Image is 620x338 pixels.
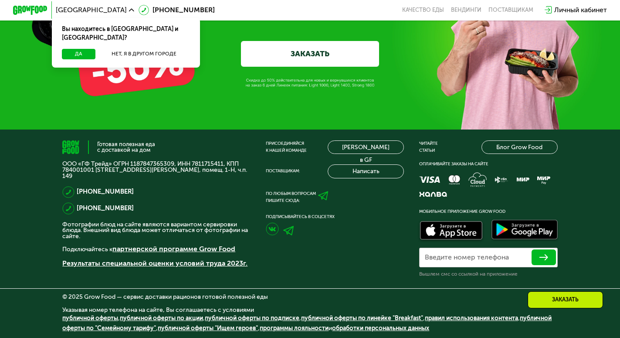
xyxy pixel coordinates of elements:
[62,314,118,322] a: публичной оферты
[62,314,552,332] span: , , , , , , , и
[62,307,557,338] div: Указывая номер телефона на сайте, Вы соглашаетесь с условиями
[425,314,518,322] a: правил использования контента
[481,140,557,154] a: Блог Grow Food
[301,314,423,322] a: публичной оферты по линейке "Breakfast"
[402,7,444,14] a: Качество еды
[62,161,250,179] p: ООО «ГФ Трейд» ОГРН 1187847365309, ИНН 7811715411, КПП 784001001 [STREET_ADDRESS][PERSON_NAME], п...
[158,324,258,332] a: публичной оферты "Ищем героев"
[528,291,603,308] div: Заказать
[419,208,557,215] div: Мобильное приложение Grow Food
[419,161,557,168] div: Оплачивайте заказы на сайте
[266,140,307,154] div: Присоединяйся к нашей команде
[554,5,607,15] div: Личный кабинет
[489,218,560,243] img: Доступно в Google Play
[266,168,300,175] div: Поставщикам:
[62,244,250,254] p: Подключайтесь к
[56,7,127,14] span: [GEOGRAPHIC_DATA]
[451,7,481,14] a: Вендинги
[139,5,215,15] a: [PHONE_NUMBER]
[62,49,95,59] button: Да
[488,7,533,14] div: поставщикам
[205,314,299,322] a: публичной оферты по подписке
[62,222,250,239] p: Фотографии блюд на сайте являются вариантом сервировки блюда. Внешний вид блюда может отличаться ...
[97,142,155,153] div: Готовая полезная еда с доставкой на дом
[266,214,404,221] div: Подписывайтесь в соцсетях
[419,140,438,154] div: Читайте статьи
[328,140,403,154] a: [PERSON_NAME] в GF
[241,41,379,67] a: ЗАКАЗАТЬ
[62,259,247,267] a: Результаты специальной оценки условий труда 2023г.
[52,18,200,49] div: Вы находитесь в [GEOGRAPHIC_DATA] и [GEOGRAPHIC_DATA]?
[77,187,134,197] a: [PHONE_NUMBER]
[112,245,235,253] a: партнерской программе Grow Food
[266,191,316,205] div: По любым вопросам пишите сюда:
[77,203,134,214] a: [PHONE_NUMBER]
[62,294,557,300] div: © 2025 Grow Food — сервис доставки рационов готовой полезной еды
[425,255,509,260] label: Введите номер телефона
[120,314,203,322] a: публичной оферты по акции
[98,49,189,59] button: Нет, я в другом городе
[260,324,329,332] a: программы лояльности
[328,164,403,178] button: Написать
[419,271,557,278] div: Вышлем смс со ссылкой на приложение
[332,324,429,332] a: обработки персональных данных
